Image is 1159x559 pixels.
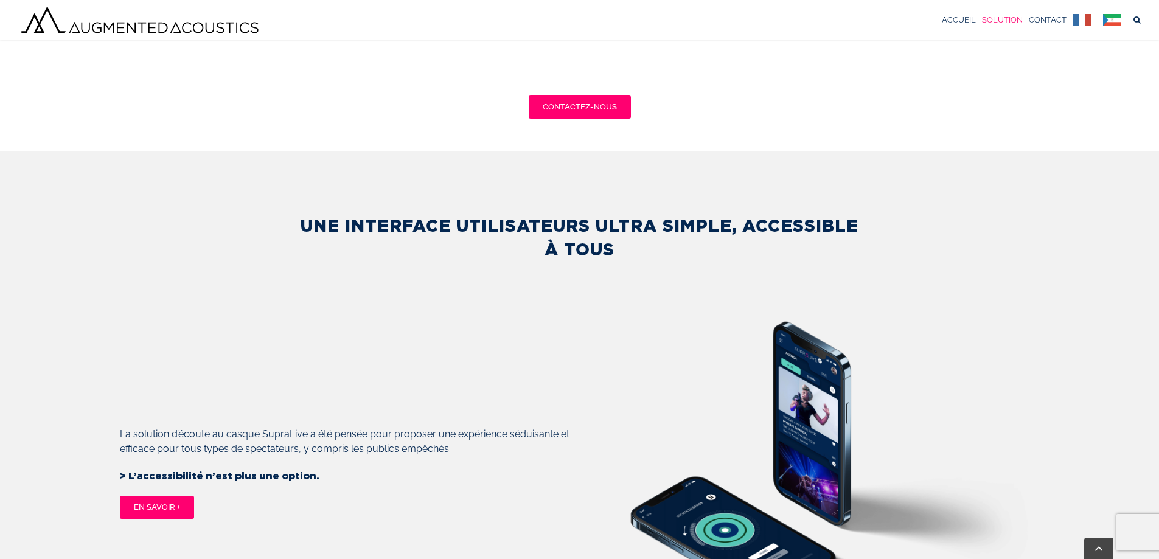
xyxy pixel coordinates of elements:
span: En savoir + [134,502,180,512]
span: CONTACT [1029,16,1067,24]
a: En savoir + [120,496,194,519]
p: La solution d’écoute au casque SupraLive a été pensée pour proposer une expérience séduisante et ... [120,427,571,456]
span: ACCUEIL [942,16,976,24]
span: > L’accessibilité n’est plus une option. [120,470,319,481]
img: Augmented Acoustics Logo [18,4,262,36]
p: UNE INTERFACE UTILISATEURS ULTRA SIMPLE, ACCESSIBLE À TOUS [296,214,863,261]
a: CONTACTEZ-NOUS [529,95,631,119]
span: SOLUTION [982,16,1023,24]
span: CONTACTEZ-NOUS [543,102,617,112]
